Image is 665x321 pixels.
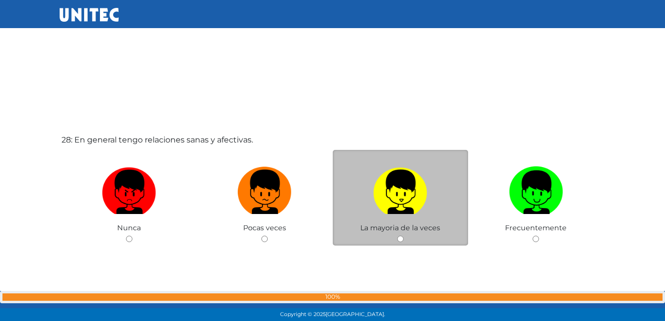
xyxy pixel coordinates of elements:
img: Frecuentemente [509,163,563,214]
span: La mayoria de la veces [360,223,440,232]
img: UNITEC [60,8,119,22]
img: La mayoria de la veces [373,163,427,214]
img: Pocas veces [238,163,292,214]
img: Nunca [102,163,156,214]
label: 28: En general tengo relaciones sanas y afectivas. [62,134,253,146]
div: 100% [2,293,663,301]
span: Frecuentemente [505,223,567,232]
span: Pocas veces [243,223,286,232]
span: Nunca [117,223,141,232]
span: [GEOGRAPHIC_DATA]. [326,311,385,318]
